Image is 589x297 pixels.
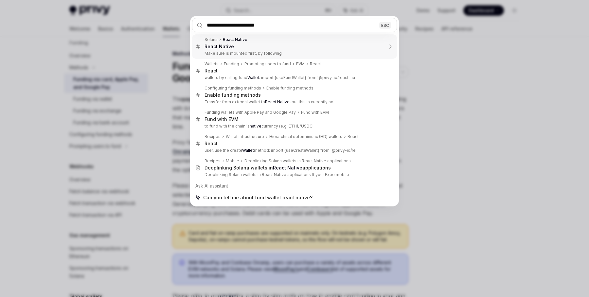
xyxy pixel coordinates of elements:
[205,61,219,67] div: Wallets
[247,75,259,80] b: Wallet
[310,61,321,67] div: React
[379,22,391,29] div: ESC
[266,86,313,91] div: Enable funding methods
[205,86,261,91] div: Configuring funding methods
[205,165,331,171] div: Deeplinking Solana wallets in applications
[265,99,290,104] b: React Native
[244,61,291,67] div: Prompting users to fund
[205,148,383,153] p: user, use the create method: import {useCreateWallet} from '@privy-io/re
[205,37,218,42] div: Solana
[205,68,218,74] div: React
[301,110,329,115] div: Fund with EVM
[273,165,302,170] b: React Native
[205,92,261,98] div: Enable funding methods
[205,158,221,164] div: Recipes
[203,194,312,201] span: Can you tell me about fund wallet react native?
[223,37,247,42] b: React Native
[205,51,383,56] p: Make sure is mounted first, by following
[226,158,239,164] div: Mobile
[296,61,305,67] div: EVM
[192,180,397,192] div: Ask AI assistant
[205,44,234,49] b: React Native
[348,134,359,139] div: React
[205,99,383,105] p: Transfer from external wallet to , but this is currently not
[205,134,221,139] div: Recipes
[205,110,296,115] div: Funding wallets with Apple Pay and Google Pay
[205,124,383,129] p: to fund with the chain 's currency (e.g. ETH), 'USDC'
[205,141,218,147] div: React
[205,75,383,80] p: wallets by calling fund . import {useFundWallet} from '@privy-io/react-au
[242,148,254,153] b: Wallet
[224,61,239,67] div: Funding
[244,158,351,164] div: Deeplinking Solana wallets in React Native applications
[250,124,261,129] b: native
[205,116,239,122] div: Fund with EVM
[205,172,383,177] p: Deeplinking Solana wallets in React Native applications If your Expo mobile
[226,134,264,139] div: Wallet infrastructure
[269,134,342,139] div: Hierarchical deterministic (HD) wallets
